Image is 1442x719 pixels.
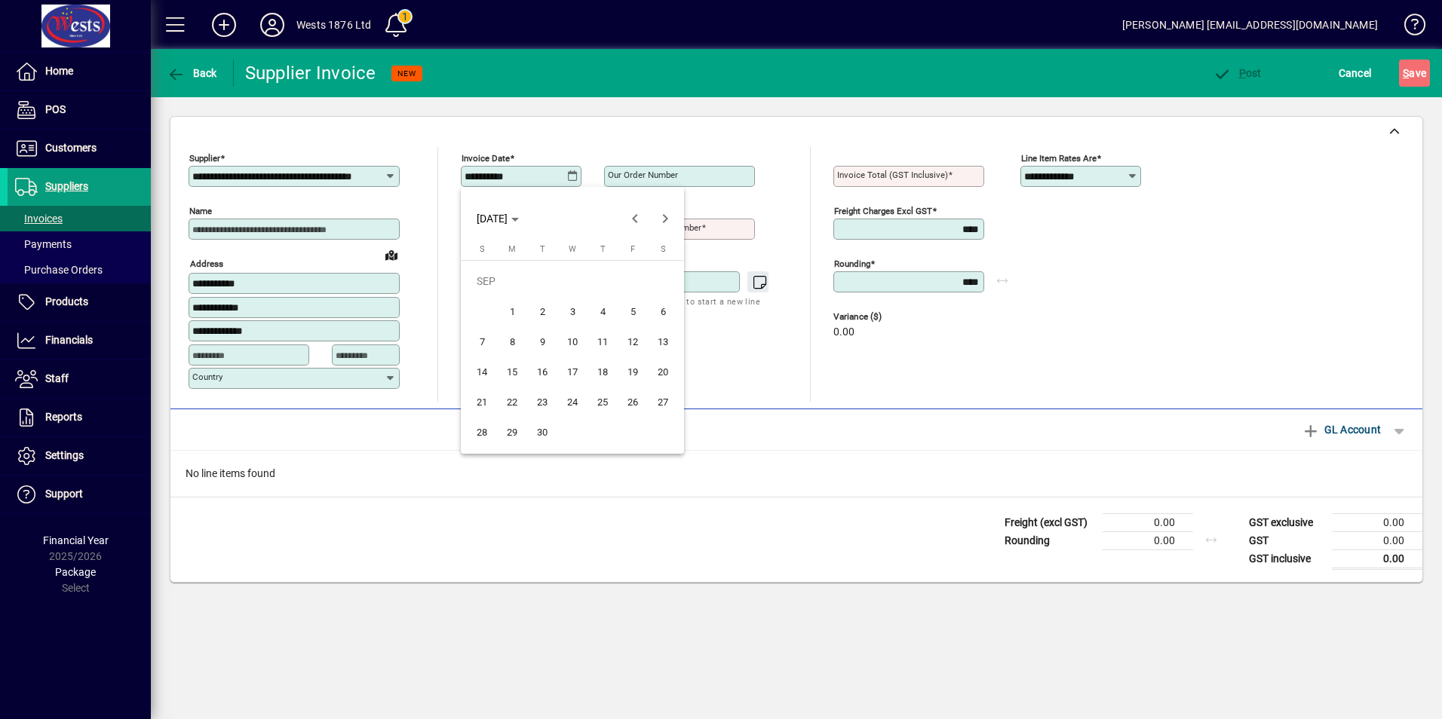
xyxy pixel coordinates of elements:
button: Mon Sep 01 2025 [497,296,527,326]
button: Mon Sep 15 2025 [497,356,527,387]
span: 4 [589,298,616,325]
td: SEP [467,266,678,296]
span: 11 [589,328,616,355]
span: 24 [559,388,586,415]
span: 5 [619,298,646,325]
button: Wed Sep 24 2025 [557,387,588,417]
span: T [600,244,606,254]
button: Sun Sep 07 2025 [467,326,497,356]
span: 6 [649,298,677,325]
span: 22 [499,388,526,415]
span: 15 [499,358,526,385]
button: Thu Sep 25 2025 [588,387,618,417]
span: 1 [499,298,526,325]
span: 28 [468,418,495,445]
span: 12 [619,328,646,355]
button: Previous month [620,203,650,234]
button: Tue Sep 23 2025 [527,387,557,417]
button: Tue Sep 16 2025 [527,356,557,387]
button: Fri Sep 19 2025 [618,356,648,387]
span: 16 [529,358,556,385]
button: Thu Sep 11 2025 [588,326,618,356]
span: 19 [619,358,646,385]
button: Fri Sep 26 2025 [618,387,648,417]
span: 23 [529,388,556,415]
span: 17 [559,358,586,385]
span: 26 [619,388,646,415]
span: 3 [559,298,586,325]
span: 27 [649,388,677,415]
button: Mon Sep 29 2025 [497,417,527,447]
button: Sat Sep 27 2025 [648,387,678,417]
span: S [661,244,666,254]
span: 30 [529,418,556,445]
span: 10 [559,328,586,355]
button: Fri Sep 12 2025 [618,326,648,356]
button: Sat Sep 20 2025 [648,356,678,387]
button: Thu Sep 04 2025 [588,296,618,326]
button: Wed Sep 10 2025 [557,326,588,356]
button: Tue Sep 30 2025 [527,417,557,447]
span: 13 [649,328,677,355]
span: 18 [589,358,616,385]
button: Tue Sep 09 2025 [527,326,557,356]
span: [DATE] [477,213,508,225]
button: Sun Sep 14 2025 [467,356,497,387]
button: Mon Sep 08 2025 [497,326,527,356]
span: 2 [529,298,556,325]
button: Next month [650,203,680,234]
span: 9 [529,328,556,355]
button: Thu Sep 18 2025 [588,356,618,387]
button: Sat Sep 13 2025 [648,326,678,356]
button: Sun Sep 28 2025 [467,417,497,447]
span: 29 [499,418,526,445]
button: Wed Sep 17 2025 [557,356,588,387]
span: 7 [468,328,495,355]
span: W [569,244,576,254]
span: T [540,244,545,254]
span: 25 [589,388,616,415]
button: Tue Sep 02 2025 [527,296,557,326]
span: 14 [468,358,495,385]
button: Fri Sep 05 2025 [618,296,648,326]
span: M [508,244,516,254]
button: Choose month and year [471,205,525,232]
button: Wed Sep 03 2025 [557,296,588,326]
span: F [630,244,635,254]
button: Mon Sep 22 2025 [497,387,527,417]
span: 21 [468,388,495,415]
button: Sun Sep 21 2025 [467,387,497,417]
span: 8 [499,328,526,355]
span: S [480,244,485,254]
button: Sat Sep 06 2025 [648,296,678,326]
span: 20 [649,358,677,385]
